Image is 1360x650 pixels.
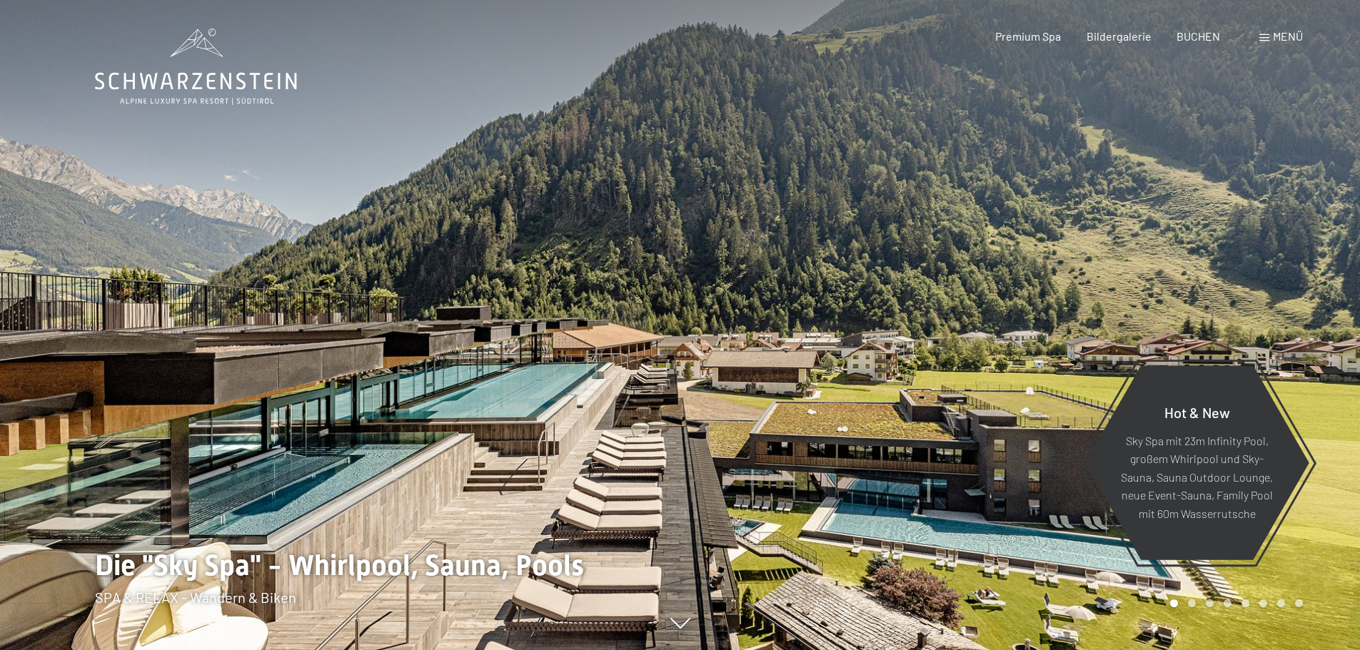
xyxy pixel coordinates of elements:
a: Bildergalerie [1087,29,1152,43]
div: Carousel Page 4 [1224,599,1231,607]
div: Carousel Page 7 [1277,599,1285,607]
div: Carousel Page 6 [1259,599,1267,607]
a: Premium Spa [995,29,1061,43]
div: Carousel Pagination [1165,599,1303,607]
div: Carousel Page 5 [1241,599,1249,607]
span: Hot & New [1164,403,1230,420]
p: Sky Spa mit 23m Infinity Pool, großem Whirlpool und Sky-Sauna, Sauna Outdoor Lounge, neue Event-S... [1119,431,1274,522]
a: Hot & New Sky Spa mit 23m Infinity Pool, großem Whirlpool und Sky-Sauna, Sauna Outdoor Lounge, ne... [1084,365,1310,561]
div: Carousel Page 8 [1295,599,1303,607]
div: Carousel Page 3 [1206,599,1214,607]
div: Carousel Page 1 (Current Slide) [1170,599,1178,607]
span: Menü [1273,29,1303,43]
div: Carousel Page 2 [1188,599,1196,607]
a: BUCHEN [1177,29,1220,43]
